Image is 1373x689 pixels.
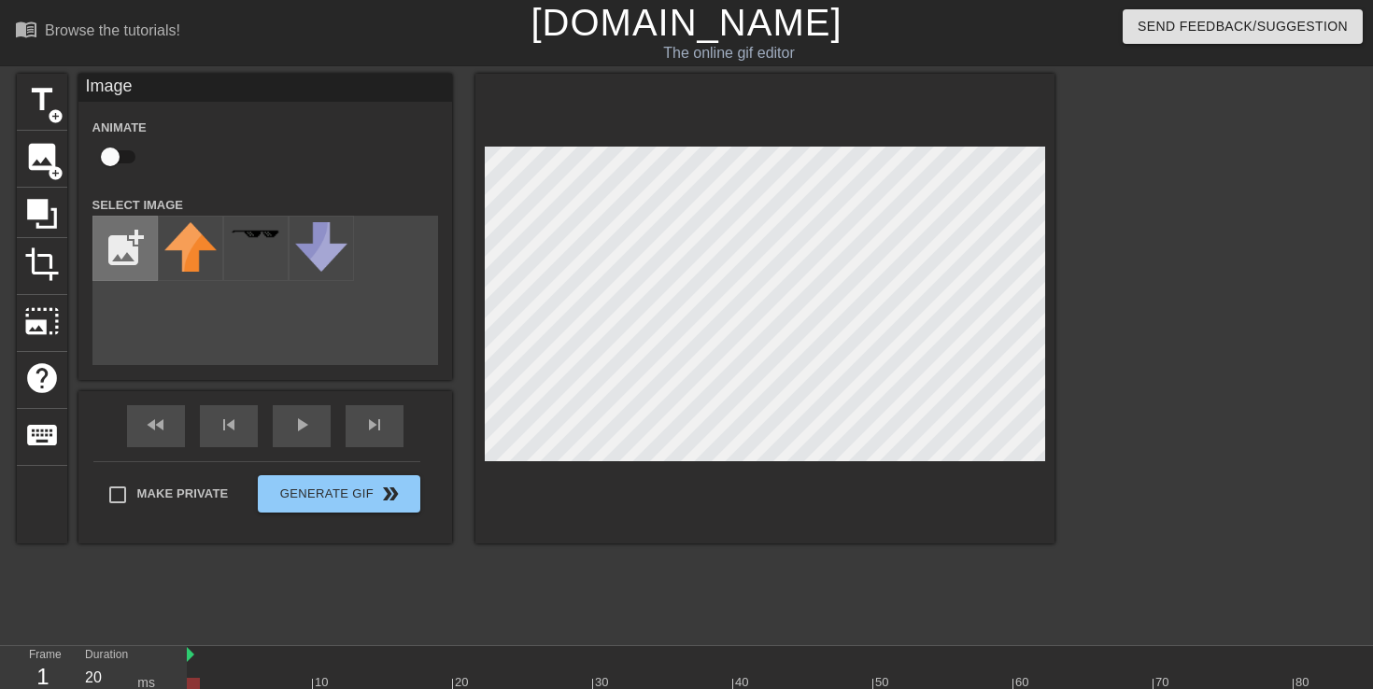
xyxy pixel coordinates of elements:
[218,414,240,436] span: skip_previous
[1123,9,1363,44] button: Send Feedback/Suggestion
[24,303,60,339] span: photo_size_select_large
[290,414,313,436] span: play_arrow
[24,139,60,175] span: image
[85,650,128,661] label: Duration
[230,229,282,239] img: deal-with-it.png
[379,483,402,505] span: double_arrow
[295,222,347,272] img: downvote.png
[24,360,60,396] span: help
[92,196,184,215] label: Select Image
[137,485,229,503] span: Make Private
[15,18,37,40] span: menu_book
[24,246,60,282] span: crop
[531,2,842,43] a: [DOMAIN_NAME]
[24,82,60,118] span: title
[15,18,180,47] a: Browse the tutorials!
[48,165,64,181] span: add_circle
[258,475,419,513] button: Generate Gif
[265,483,412,505] span: Generate Gif
[1138,15,1348,38] span: Send Feedback/Suggestion
[145,414,167,436] span: fast_rewind
[45,22,180,38] div: Browse the tutorials!
[363,414,386,436] span: skip_next
[92,119,147,137] label: Animate
[78,74,452,102] div: Image
[48,108,64,124] span: add_circle
[467,42,991,64] div: The online gif editor
[164,222,217,272] img: upvote.png
[24,417,60,453] span: keyboard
